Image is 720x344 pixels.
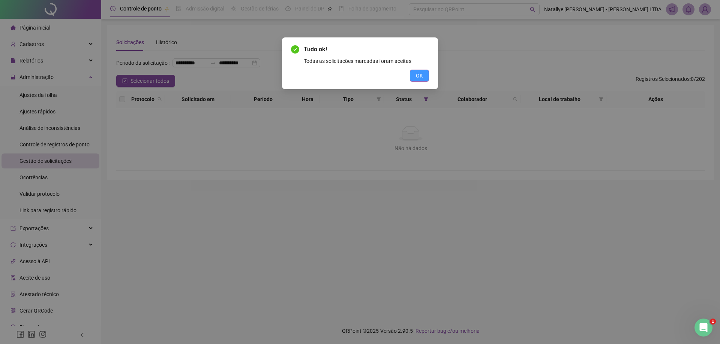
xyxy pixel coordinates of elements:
[410,70,429,82] button: OK
[416,71,423,80] span: OK
[304,45,429,54] span: Tudo ok!
[694,319,712,337] iframe: Intercom live chat
[710,319,716,325] span: 1
[304,57,429,65] div: Todas as solicitações marcadas foram aceitas
[291,45,299,54] span: check-circle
